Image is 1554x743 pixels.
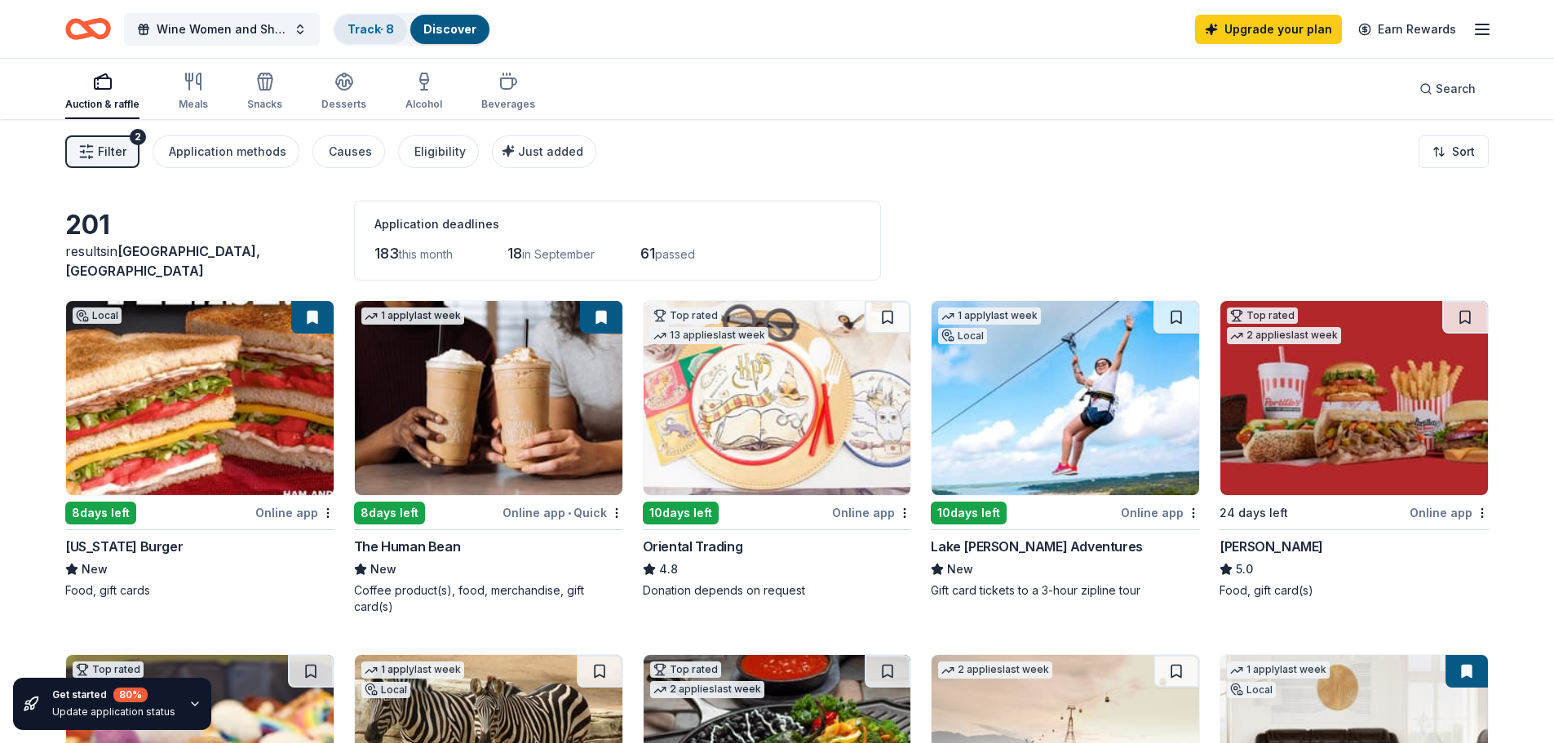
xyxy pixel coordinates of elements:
button: Wine Women and Shoes 2025 [124,13,320,46]
span: New [370,559,396,579]
button: Search [1406,73,1489,105]
div: Causes [329,142,372,161]
button: Beverages [481,65,535,119]
div: 10 days left [643,502,719,524]
button: Meals [179,65,208,119]
a: Image for Lake Travis Zipline Adventures1 applylast weekLocal10days leftOnline appLake [PERSON_NA... [931,300,1200,599]
div: Application methods [169,142,286,161]
span: 183 [374,245,399,262]
div: 1 apply last week [361,307,464,325]
button: Eligibility [398,135,479,168]
span: 18 [507,245,522,262]
span: Search [1436,79,1476,99]
span: 4.8 [659,559,678,579]
button: Track· 8Discover [333,13,491,46]
div: Food, gift card(s) [1220,582,1489,599]
img: Image for The Human Bean [355,301,622,495]
div: Local [1227,682,1276,698]
div: The Human Bean [354,537,460,556]
button: Desserts [321,65,366,119]
div: 2 applies last week [938,661,1052,679]
span: • [568,506,571,520]
a: Image for Texas BurgerLocal8days leftOnline app[US_STATE] BurgerNewFood, gift cards [65,300,334,599]
img: Image for Oriental Trading [644,301,911,495]
a: Discover [423,22,476,36]
div: Online app [1410,502,1489,523]
span: Just added [518,144,583,158]
a: Image for Oriental TradingTop rated13 applieslast week10days leftOnline appOriental Trading4.8Don... [643,300,912,599]
img: Image for Portillo's [1220,301,1488,495]
div: 1 apply last week [938,307,1041,325]
button: Application methods [153,135,299,168]
div: Coffee product(s), food, merchandise, gift card(s) [354,582,623,615]
div: 8 days left [65,502,136,524]
div: Top rated [73,661,144,678]
div: Top rated [1227,307,1298,324]
div: Top rated [650,307,721,324]
div: Lake [PERSON_NAME] Adventures [931,537,1142,556]
div: Food, gift cards [65,582,334,599]
span: in [65,243,260,279]
div: 2 applies last week [650,681,764,698]
div: Online app Quick [503,502,623,523]
div: 24 days left [1220,503,1288,523]
span: Filter [98,142,126,161]
button: Alcohol [405,65,442,119]
div: Auction & raffle [65,98,139,111]
div: 2 applies last week [1227,327,1341,344]
a: Image for The Human Bean1 applylast week8days leftOnline app•QuickThe Human BeanNewCoffee product... [354,300,623,615]
span: New [947,559,973,579]
div: 8 days left [354,502,425,524]
div: Meals [179,98,208,111]
div: 1 apply last week [1227,661,1330,679]
div: 10 days left [931,502,1007,524]
div: Online app [832,502,911,523]
div: Local [938,328,987,344]
div: Gift card tickets to a 3-hour zipline tour [931,582,1200,599]
a: Track· 8 [348,22,394,36]
div: 201 [65,209,334,241]
div: Alcohol [405,98,442,111]
span: 61 [640,245,655,262]
button: Sort [1419,135,1489,168]
div: Oriental Trading [643,537,743,556]
button: Just added [492,135,596,168]
span: Sort [1452,142,1475,161]
div: 13 applies last week [650,327,768,344]
span: New [82,559,108,579]
div: 2 [130,129,146,145]
div: Get started [52,688,175,702]
img: Image for Texas Burger [66,301,334,495]
div: [PERSON_NAME] [1220,537,1323,556]
span: in September [522,247,595,261]
div: Local [361,682,410,698]
div: Update application status [52,705,175,719]
a: Home [65,10,111,48]
div: Online app [1121,502,1200,523]
button: Auction & raffle [65,65,139,119]
span: Wine Women and Shoes 2025 [157,20,287,39]
img: Image for Lake Travis Zipline Adventures [932,301,1199,495]
span: passed [655,247,695,261]
div: Desserts [321,98,366,111]
button: Causes [312,135,385,168]
div: Donation depends on request [643,582,912,599]
button: Filter2 [65,135,139,168]
span: 5.0 [1236,559,1253,579]
div: Top rated [650,661,721,678]
button: Snacks [247,65,282,119]
div: Application deadlines [374,214,861,234]
div: [US_STATE] Burger [65,537,183,556]
a: Upgrade your plan [1195,15,1342,44]
div: Eligibility [414,142,466,161]
span: this month [399,247,453,261]
div: 80 % [113,688,148,702]
div: 1 apply last week [361,661,464,679]
div: Local [73,307,122,324]
span: [GEOGRAPHIC_DATA], [GEOGRAPHIC_DATA] [65,243,260,279]
div: results [65,241,334,281]
a: Earn Rewards [1348,15,1466,44]
div: Online app [255,502,334,523]
div: Beverages [481,98,535,111]
a: Image for Portillo'sTop rated2 applieslast week24 days leftOnline app[PERSON_NAME]5.0Food, gift c... [1220,300,1489,599]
